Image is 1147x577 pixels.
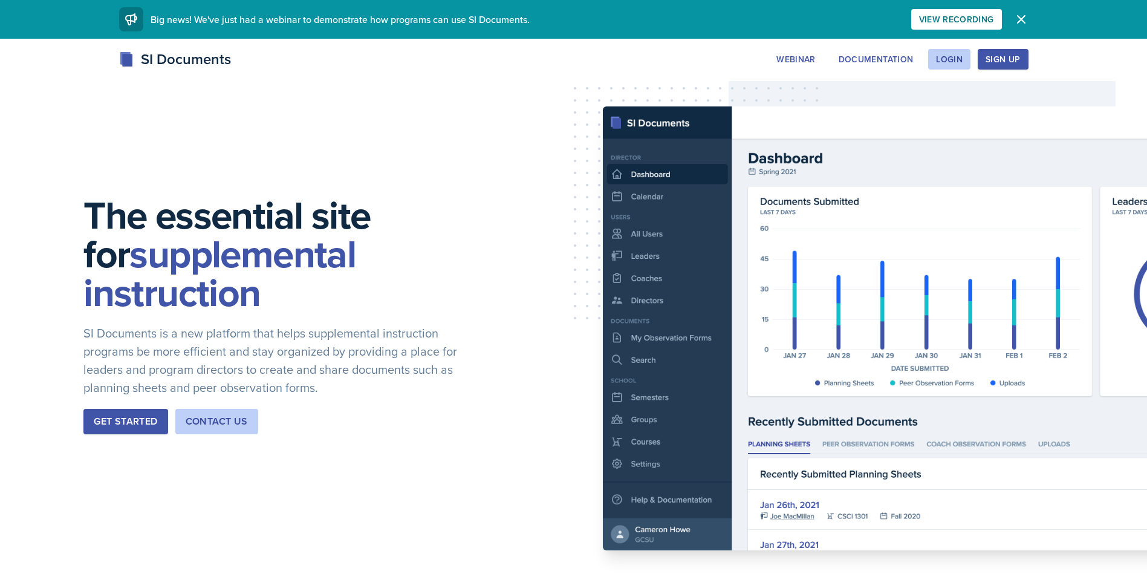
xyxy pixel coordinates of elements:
button: Documentation [831,49,921,70]
button: Login [928,49,970,70]
span: Big news! We've just had a webinar to demonstrate how programs can use SI Documents. [151,13,530,26]
button: Sign Up [978,49,1028,70]
button: Contact Us [175,409,258,434]
div: Sign Up [986,54,1020,64]
div: SI Documents [119,48,231,70]
button: Get Started [83,409,167,434]
div: Documentation [839,54,914,64]
div: Contact Us [186,414,248,429]
div: Get Started [94,414,157,429]
button: View Recording [911,9,1002,30]
div: Webinar [776,54,815,64]
div: Login [936,54,963,64]
div: View Recording [919,15,994,24]
button: Webinar [768,49,823,70]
